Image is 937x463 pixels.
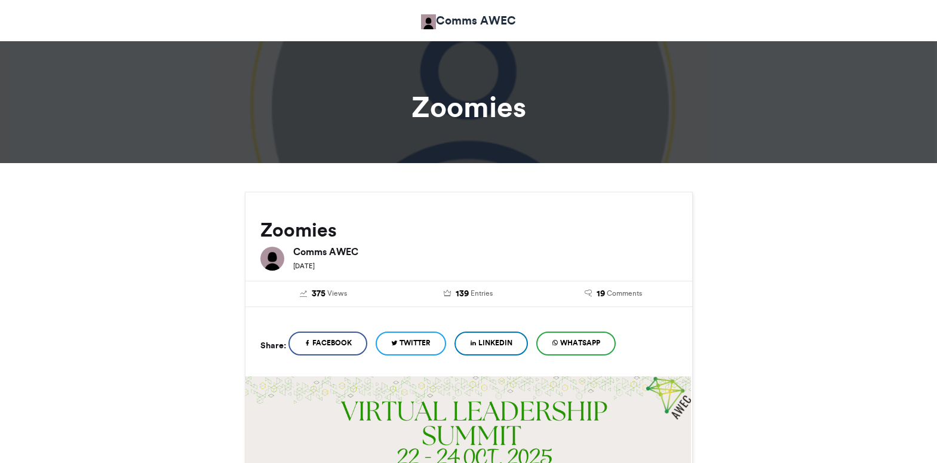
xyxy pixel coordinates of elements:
h5: Share: [260,338,286,353]
a: Twitter [376,332,446,355]
a: Facebook [288,332,367,355]
h6: Comms AWEC [293,247,677,256]
span: LinkedIn [478,338,512,348]
span: Comments [607,288,642,299]
img: Comms AWEC [421,14,436,29]
h1: Zoomies [137,93,800,121]
span: 139 [456,287,469,301]
a: 19 Comments [550,287,677,301]
img: Comms AWEC [260,247,284,271]
a: 139 Entries [405,287,532,301]
span: Facebook [312,338,352,348]
span: Twitter [400,338,431,348]
h2: Zoomies [260,219,677,241]
a: WhatsApp [536,332,616,355]
span: 375 [312,287,325,301]
span: Entries [471,288,493,299]
span: 19 [597,287,605,301]
a: Comms AWEC [421,12,516,29]
small: [DATE] [293,262,315,270]
span: WhatsApp [560,338,600,348]
a: LinkedIn [454,332,528,355]
a: 375 Views [260,287,388,301]
span: Views [327,288,347,299]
